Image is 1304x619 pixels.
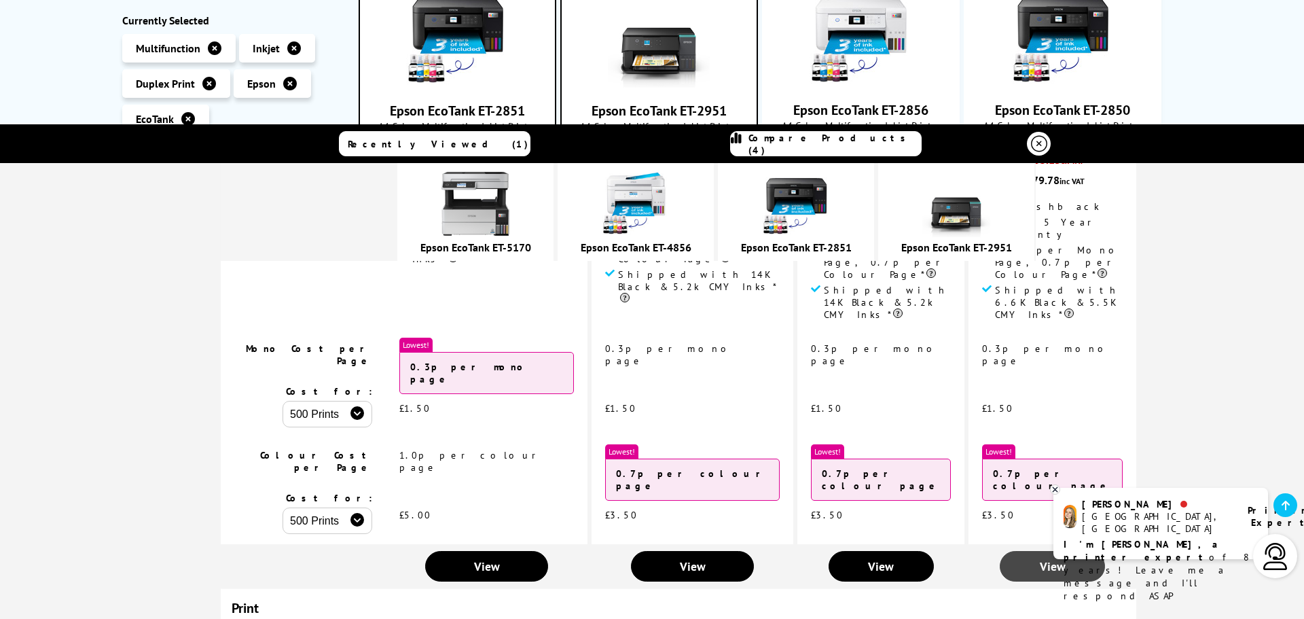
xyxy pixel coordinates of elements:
img: epson-et-4856-ink-included-new-small.jpg [602,170,670,238]
span: View [680,559,706,574]
span: Shipped with 6.6K Black & 5.5K CMY Inks* [995,284,1123,321]
span: View [1040,559,1066,574]
span: £50 Cashback [995,200,1100,213]
span: 0.3p per Mono Page, 0.7p per Colour Page* [995,244,1123,281]
a: Epson EcoTank ET-2951 [608,77,710,91]
span: 0.3p per mono page [982,342,1111,367]
span: Recently Viewed (1) [348,138,528,150]
span: £1.50 [605,402,636,414]
a: View [425,551,548,582]
span: Free 5 Year Warranty [995,216,1123,241]
span: Lowest! [982,444,1015,459]
span: £1.50 [811,402,842,414]
span: A4 Colour Multifunction Inkjet Printer [769,119,952,132]
span: Compare Products (4) [748,132,921,156]
a: View [829,551,934,582]
a: Epson EcoTank ET-2856 [810,77,911,90]
a: Epson EcoTank ET-4856 [581,241,691,254]
strong: 0.7p per colour page [822,467,940,492]
span: inc VAT [1059,176,1085,186]
span: 0.3p per mono page [605,342,734,367]
div: [PERSON_NAME] [1082,498,1231,510]
span: Cost for: [286,385,372,397]
a: View [631,551,754,582]
img: epson-et-2951-front-small.jpg [922,170,990,238]
span: A4 Colour Multifunction Inkjet Printer [367,120,548,132]
a: Epson EcoTank ET-2850 [995,101,1130,119]
a: Epson EcoTank ET-2951 [901,241,1012,254]
span: £3.50 [982,509,1015,521]
span: £1.50 [982,402,1013,414]
strong: 0.7p per colour page [616,467,768,492]
img: user-headset-light.svg [1262,543,1289,570]
div: Currently Selected [122,14,345,27]
div: [GEOGRAPHIC_DATA], [GEOGRAPHIC_DATA] [1082,510,1231,535]
span: £5.00 [399,509,431,521]
a: Compare Products (4) [730,131,922,156]
a: Epson EcoTank ET-2851 [406,77,508,91]
span: Print [232,599,259,617]
span: Lowest! [811,444,844,459]
span: EcoTank [136,112,174,126]
b: I'm [PERSON_NAME], a printer expert [1064,538,1222,563]
span: A4 Colour Multifunction Inkjet Printer [568,120,750,132]
img: Epson-ET-5170-Front-Facing-Small.jpg [441,170,509,238]
strong: 0.3p per mono page [410,361,528,385]
a: Epson EcoTank ET-2851 [741,241,852,254]
span: Shipped with 14K Black & 5.2k CMY Inks* [824,284,951,321]
a: Epson EcoTank ET-5170 [420,241,531,254]
strong: 0.7p per colour page [993,467,1111,492]
span: £3.50 [811,509,844,521]
span: Cost for: [286,492,372,504]
span: A4 Colour Multifunction Inkjet Printer [971,119,1154,132]
a: Epson EcoTank ET-2850 [1011,77,1113,90]
span: Inkjet [253,41,280,55]
a: Recently Viewed (1) [339,131,530,156]
div: £279.78 [982,173,1123,187]
span: Lowest! [605,444,638,459]
span: View [868,559,894,574]
span: £3.50 [605,509,638,521]
span: 1.0p per colour page [399,449,541,474]
p: of 8 years! Leave me a message and I'll respond ASAP [1064,538,1258,603]
a: Epson EcoTank ET-2856 [793,101,928,119]
span: Lowest! [399,338,433,352]
span: Mono Cost per Page [246,342,372,367]
span: 0.3p per mono page [811,342,940,367]
div: £233.15 [982,153,1123,173]
img: amy-livechat.png [1064,505,1076,529]
span: Shipped with 14K Black & 5.2k CMY Inks* [618,268,780,305]
img: epson-et-2850-ink-included-new-small.jpg [762,170,830,238]
span: 0.3p per Mono Page, 0.7p per Colour Page* [824,244,951,281]
span: View [474,559,500,574]
a: View [1000,551,1106,582]
a: Epson EcoTank ET-2851 [390,102,525,120]
span: Multifunction [136,41,200,55]
a: Epson EcoTank ET-2951 [592,102,727,120]
span: Duplex Print [136,77,195,90]
span: £1.50 [399,402,431,414]
span: Colour Cost per Page [260,449,372,474]
span: Epson [247,77,276,90]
